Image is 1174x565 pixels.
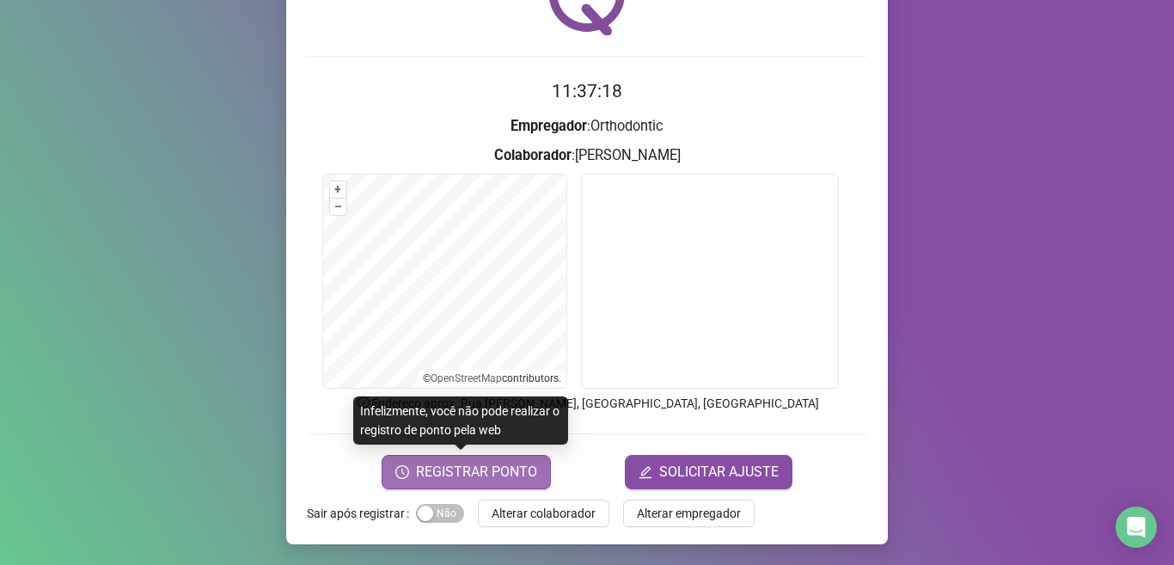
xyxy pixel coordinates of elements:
[659,462,779,482] span: SOLICITAR AJUSTE
[307,115,867,138] h3: : Orthodontic
[330,199,346,215] button: –
[431,372,502,384] a: OpenStreetMap
[330,181,346,198] button: +
[1116,507,1157,548] div: Open Intercom Messenger
[395,465,409,479] span: clock-circle
[356,395,371,410] span: info-circle
[625,455,792,489] button: editSOLICITAR AJUSTE
[307,144,867,167] h3: : [PERSON_NAME]
[511,118,587,134] strong: Empregador
[307,394,867,413] p: Endereço aprox. : Rua [PERSON_NAME], [GEOGRAPHIC_DATA], [GEOGRAPHIC_DATA]
[353,396,568,445] div: Infelizmente, você não pode realizar o registro de ponto pela web
[639,465,652,479] span: edit
[478,500,609,527] button: Alterar colaborador
[623,500,755,527] button: Alterar empregador
[416,462,537,482] span: REGISTRAR PONTO
[637,504,741,523] span: Alterar empregador
[494,147,572,163] strong: Colaborador
[552,81,622,101] time: 11:37:18
[423,372,561,384] li: © contributors.
[382,455,551,489] button: REGISTRAR PONTO
[307,500,416,527] label: Sair após registrar
[492,504,596,523] span: Alterar colaborador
